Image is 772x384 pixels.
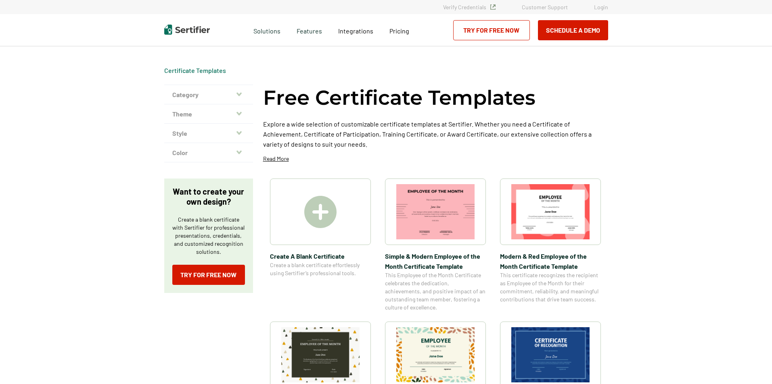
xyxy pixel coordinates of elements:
a: Simple & Modern Employee of the Month Certificate TemplateSimple & Modern Employee of the Month C... [385,179,486,311]
a: Pricing [389,25,409,35]
img: Modern & Red Employee of the Month Certificate Template [511,184,590,239]
span: Certificate Templates [164,66,226,75]
a: Customer Support [522,4,568,10]
div: Breadcrumb [164,66,226,75]
p: Want to create your own design? [172,187,245,207]
img: Verified [490,4,496,10]
button: Style [164,124,253,143]
span: Integrations [338,27,373,35]
button: Color [164,143,253,162]
img: Sertifier | Digital Credentialing Platform [164,25,210,35]
a: Verify Credentials [443,4,496,10]
span: Modern & Red Employee of the Month Certificate Template [500,251,601,271]
span: Solutions [253,25,280,35]
h1: Free Certificate Templates [263,85,536,111]
span: Pricing [389,27,409,35]
button: Category [164,85,253,104]
a: Certificate Templates [164,66,226,74]
button: Theme [164,104,253,124]
span: Create a blank certificate effortlessly using Sertifier’s professional tools. [270,261,371,277]
img: Simple & Colorful Employee of the Month Certificate Template [281,327,360,382]
a: Try for Free Now [172,265,245,285]
p: Explore a wide selection of customizable certificate templates at Sertifier. Whether you need a C... [263,119,608,149]
img: Modern Dark Blue Employee of the Month Certificate Template [511,327,590,382]
img: Simple and Patterned Employee of the Month Certificate Template [396,327,475,382]
span: Simple & Modern Employee of the Month Certificate Template [385,251,486,271]
a: Login [594,4,608,10]
img: Create A Blank Certificate [304,196,337,228]
span: Create A Blank Certificate [270,251,371,261]
span: Features [297,25,322,35]
p: Read More [263,155,289,163]
p: Create a blank certificate with Sertifier for professional presentations, credentials, and custom... [172,216,245,256]
img: Simple & Modern Employee of the Month Certificate Template [396,184,475,239]
span: This certificate recognizes the recipient as Employee of the Month for their commitment, reliabil... [500,271,601,303]
span: This Employee of the Month Certificate celebrates the dedication, achievements, and positive impa... [385,271,486,311]
a: Modern & Red Employee of the Month Certificate TemplateModern & Red Employee of the Month Certifi... [500,179,601,311]
a: Integrations [338,25,373,35]
a: Try for Free Now [453,20,530,40]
